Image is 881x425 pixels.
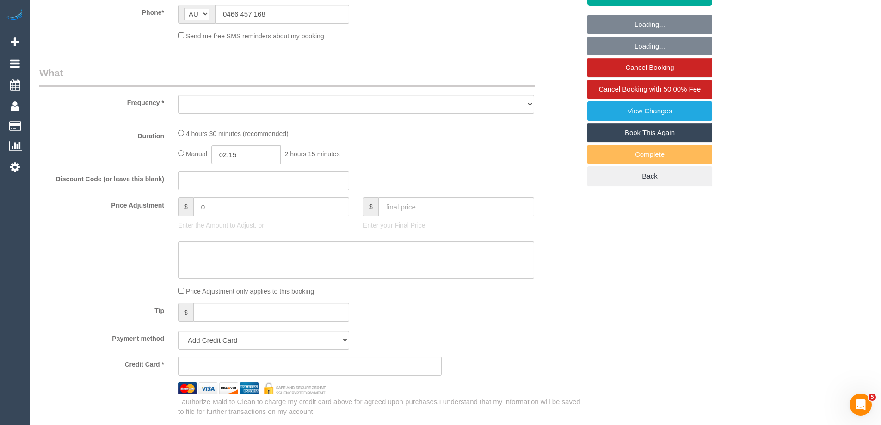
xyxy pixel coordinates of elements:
[850,394,872,416] iframe: Intercom live chat
[178,303,193,322] span: $
[32,197,171,210] label: Price Adjustment
[171,382,333,394] img: credit cards
[587,123,712,142] a: Book This Again
[39,66,535,87] legend: What
[32,171,171,184] label: Discount Code (or leave this blank)
[178,221,349,230] p: Enter the Amount to Adjust, or
[869,394,876,401] span: 5
[587,101,712,121] a: View Changes
[599,85,701,93] span: Cancel Booking with 50.00% Fee
[378,197,534,216] input: final price
[32,357,171,369] label: Credit Card *
[587,58,712,77] a: Cancel Booking
[186,32,324,40] span: Send me free SMS reminders about my booking
[186,288,314,295] span: Price Adjustment only applies to this booking
[215,5,349,24] input: Phone*
[186,150,207,158] span: Manual
[32,331,171,343] label: Payment method
[587,80,712,99] a: Cancel Booking with 50.00% Fee
[32,303,171,315] label: Tip
[178,197,193,216] span: $
[171,397,587,417] div: I authorize Maid to Clean to charge my credit card above for agreed upon purchases.
[587,166,712,186] a: Back
[363,221,534,230] p: Enter your Final Price
[186,362,434,370] iframe: Secure card payment input frame
[32,128,171,141] label: Duration
[363,197,378,216] span: $
[186,130,289,137] span: 4 hours 30 minutes (recommended)
[32,95,171,107] label: Frequency *
[285,150,340,158] span: 2 hours 15 minutes
[32,5,171,17] label: Phone*
[6,9,24,22] img: Automaid Logo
